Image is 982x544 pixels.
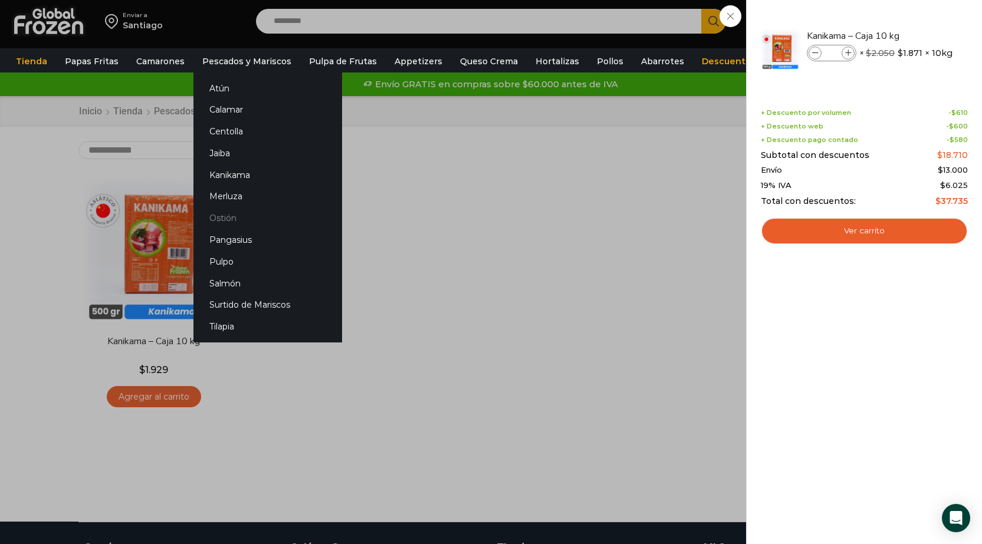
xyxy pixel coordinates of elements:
a: Descuentos [696,50,762,72]
a: Surtido de Mariscos [193,294,342,316]
a: Kanikama – Caja 10 kg [807,29,947,42]
span: $ [937,150,942,160]
span: Envío [761,166,782,175]
span: $ [938,165,943,174]
a: Camarones [130,50,191,72]
bdi: 13.000 [938,165,968,174]
a: Papas Fritas [59,50,124,72]
span: × × 10kg [859,45,953,61]
span: $ [949,122,954,130]
span: + Descuento web [761,123,823,130]
a: Pulpa de Frutas [303,50,383,72]
a: Kanikama [193,164,342,186]
span: $ [950,136,954,144]
a: Queso Crema [454,50,524,72]
a: Pescados y Mariscos [196,50,297,72]
a: Atún [193,77,342,99]
span: - [946,123,968,130]
input: Product quantity [823,47,840,60]
span: - [947,136,968,144]
bdi: 600 [949,122,968,130]
a: Centolla [193,121,342,143]
a: Ostión [193,207,342,229]
a: Pangasius [193,229,342,251]
a: Tilapia [193,316,342,338]
span: + Descuento pago contado [761,136,858,144]
span: 6.025 [940,180,968,190]
span: - [948,109,968,117]
div: Open Intercom Messenger [942,504,970,532]
span: $ [951,108,956,117]
a: Pulpo [193,250,342,272]
a: Calamar [193,99,342,121]
span: $ [866,48,871,58]
a: Jaiba [193,142,342,164]
bdi: 37.735 [935,196,968,206]
a: Merluza [193,186,342,207]
span: 19% IVA [761,181,791,190]
bdi: 610 [951,108,968,117]
bdi: 2.050 [866,48,895,58]
a: Abarrotes [635,50,690,72]
span: $ [898,47,903,59]
a: Ver carrito [761,217,968,245]
a: Appetizers [389,50,448,72]
a: Pollos [591,50,629,72]
a: Tienda [10,50,53,72]
bdi: 580 [950,136,968,144]
span: $ [940,180,945,190]
bdi: 18.710 [937,150,968,160]
span: + Descuento por volumen [761,109,851,117]
span: Total con descuentos: [761,196,856,206]
bdi: 1.871 [898,47,922,59]
span: Subtotal con descuentos [761,150,869,160]
span: $ [935,196,941,206]
a: Hortalizas [530,50,585,72]
a: Salmón [193,272,342,294]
